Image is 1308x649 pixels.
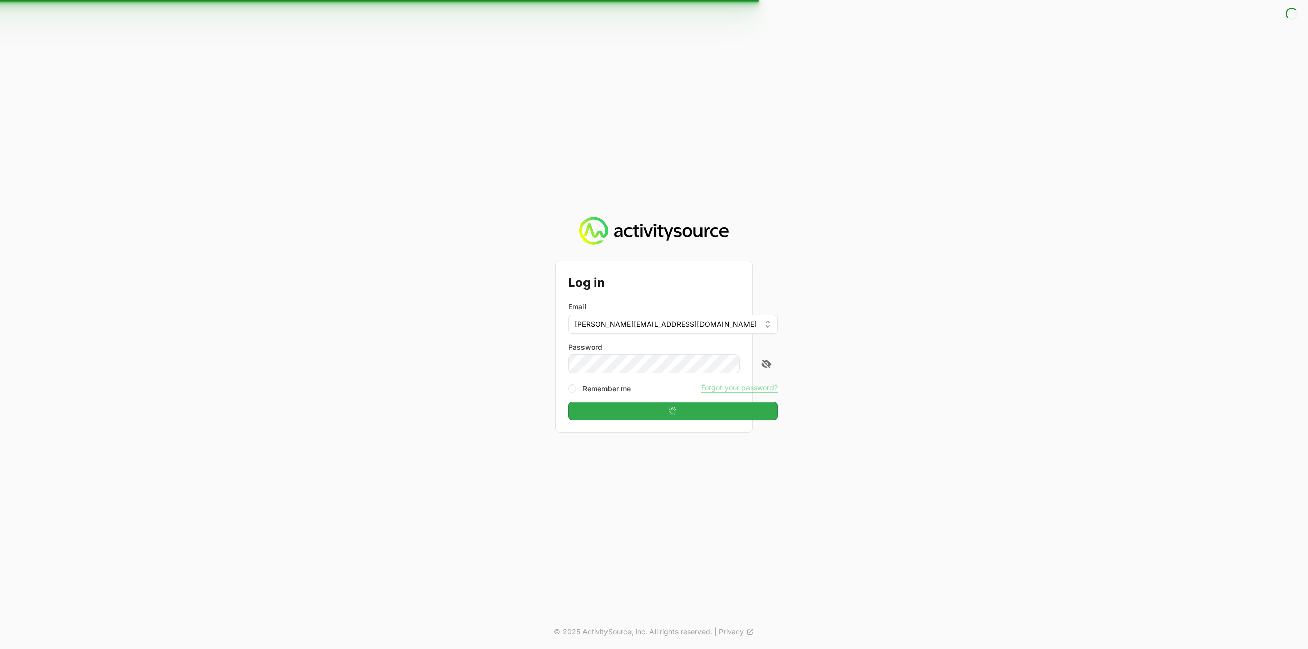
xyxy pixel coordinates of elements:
[554,627,712,637] p: © 2025 ActivitySource, inc. All rights reserved.
[568,315,778,334] button: [PERSON_NAME][EMAIL_ADDRESS][DOMAIN_NAME]
[568,274,778,292] h2: Log in
[568,302,587,312] label: Email
[579,217,728,245] img: Activity Source
[575,319,757,329] span: [PERSON_NAME][EMAIL_ADDRESS][DOMAIN_NAME]
[582,383,631,394] label: Remember me
[714,627,717,637] span: |
[719,627,754,637] a: Privacy
[568,342,778,352] label: Password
